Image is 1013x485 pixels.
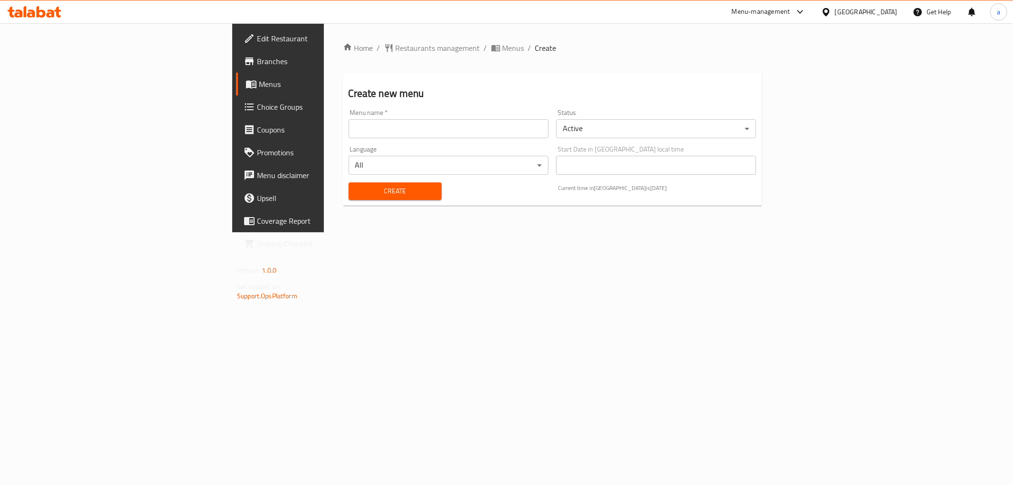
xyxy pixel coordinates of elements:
div: Active [556,119,756,138]
a: Coverage Report [236,209,401,232]
button: Create [349,182,442,200]
nav: breadcrumb [343,42,762,54]
a: Grocery Checklist [236,232,401,255]
span: Restaurants management [396,42,480,54]
span: a [997,7,1000,17]
a: Promotions [236,141,401,164]
span: Edit Restaurant [257,33,394,44]
span: Create [535,42,557,54]
span: Promotions [257,147,394,158]
a: Restaurants management [384,42,480,54]
a: Branches [236,50,401,73]
span: Choice Groups [257,101,394,113]
span: Menu disclaimer [257,170,394,181]
span: Grocery Checklist [257,238,394,249]
li: / [528,42,531,54]
span: Coupons [257,124,394,135]
input: Please enter Menu name [349,119,549,138]
li: / [484,42,487,54]
span: Menus [502,42,524,54]
p: Current time in [GEOGRAPHIC_DATA] is [DATE] [558,184,756,192]
div: Menu-management [732,6,790,18]
a: Menus [236,73,401,95]
a: Coupons [236,118,401,141]
a: Choice Groups [236,95,401,118]
span: Create [356,185,435,197]
a: Support.OpsPlatform [237,290,297,302]
span: Branches [257,56,394,67]
span: Upsell [257,192,394,204]
h2: Create new menu [349,86,756,101]
div: [GEOGRAPHIC_DATA] [835,7,898,17]
a: Menu disclaimer [236,164,401,187]
span: 1.0.0 [262,264,276,276]
a: Edit Restaurant [236,27,401,50]
span: Get support on: [237,280,281,293]
span: Menus [259,78,394,90]
span: Version: [237,264,260,276]
span: Coverage Report [257,215,394,227]
a: Upsell [236,187,401,209]
div: All [349,156,549,175]
a: Menus [491,42,524,54]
